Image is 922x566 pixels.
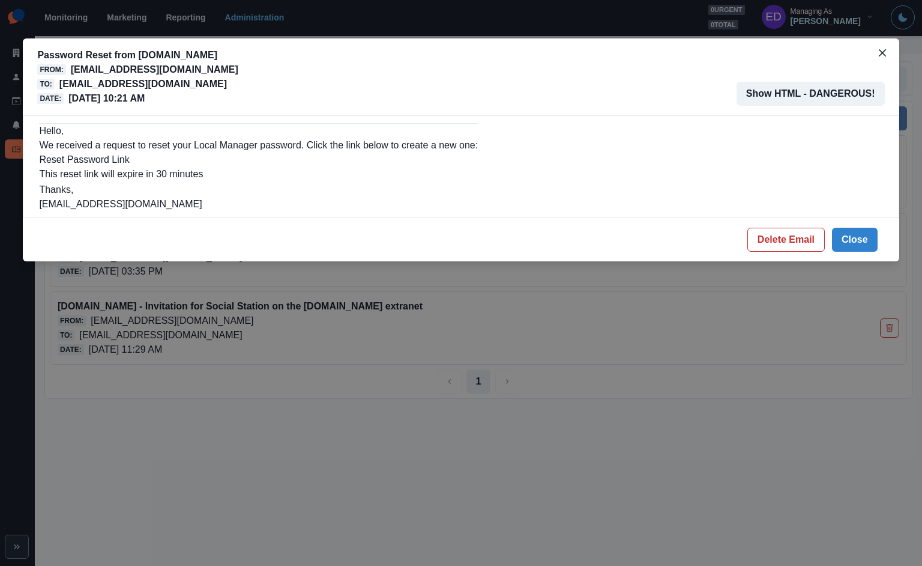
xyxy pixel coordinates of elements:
span: To: [37,79,54,90]
span: From: [37,64,65,75]
button: Delete Email [747,228,825,252]
p: Password Reset from [DOMAIN_NAME] [37,48,238,62]
p: Hello, [39,124,478,138]
button: Show HTML - DANGEROUS! [737,82,885,106]
p: [DATE] 10:21 AM [68,91,145,106]
td: Thanks, [EMAIL_ADDRESS][DOMAIN_NAME] [38,182,478,212]
p: [EMAIL_ADDRESS][DOMAIN_NAME] [71,62,238,77]
button: Close [873,43,892,62]
span: Date: [37,93,64,104]
p: This reset link will expire in 30 minutes [39,167,478,181]
td: We received a request to reset your Local Manager password. Click the link below to create a new ... [38,121,478,182]
p: [EMAIL_ADDRESS][DOMAIN_NAME] [59,77,227,91]
button: Close [832,228,878,252]
a: Reset Password Link [39,154,129,165]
